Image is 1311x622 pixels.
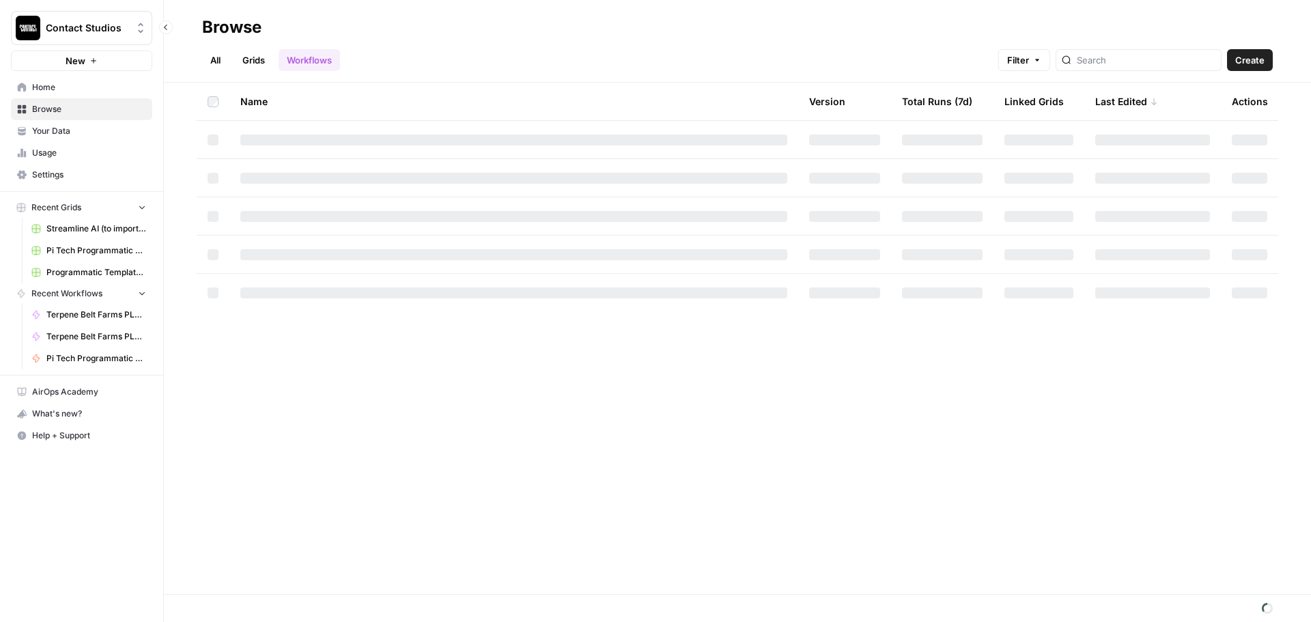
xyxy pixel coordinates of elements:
span: Your Data [32,125,146,137]
span: Pi Tech Programmatic Service pages Grid [46,244,146,257]
button: Recent Grids [11,197,152,218]
a: Workflows [279,49,340,71]
a: Settings [11,164,152,186]
span: Pi Tech Programmatic Service pages [46,352,146,365]
a: All [202,49,229,71]
span: Streamline AI (to import) - Streamline AI Import.csv [46,223,146,235]
button: Help + Support [11,425,152,447]
a: Terpene Belt Farms PLP Descriptions (v1) [25,326,152,348]
span: New [66,54,85,68]
a: Grids [234,49,273,71]
a: Pi Tech Programmatic Service pages Grid [25,240,152,261]
a: Terpene Belt Farms PLP Descriptions (Text Output) [25,304,152,326]
span: Terpene Belt Farms PLP Descriptions (Text Output) [46,309,146,321]
a: Programmatic Template [llm + perplexity for] - AirOps - llm + perplexity for.csv [25,261,152,283]
button: Workspace: Contact Studios [11,11,152,45]
button: What's new? [11,403,152,425]
a: Home [11,76,152,98]
div: Browse [202,16,262,38]
span: Create [1235,53,1265,67]
div: Actions [1232,83,1268,120]
input: Search [1077,53,1215,67]
a: Browse [11,98,152,120]
a: Usage [11,142,152,164]
div: Last Edited [1095,83,1158,120]
span: Settings [32,169,146,181]
span: Home [32,81,146,94]
span: Programmatic Template [llm + perplexity for] - AirOps - llm + perplexity for.csv [46,266,146,279]
a: AirOps Academy [11,381,152,403]
span: AirOps Academy [32,386,146,398]
span: Contact Studios [46,21,128,35]
span: Terpene Belt Farms PLP Descriptions (v1) [46,330,146,343]
span: Usage [32,147,146,159]
div: Version [809,83,845,120]
span: Browse [32,103,146,115]
img: Contact Studios Logo [16,16,40,40]
span: Recent Grids [31,201,81,214]
button: Recent Workflows [11,283,152,304]
span: Help + Support [32,429,146,442]
a: Pi Tech Programmatic Service pages [25,348,152,369]
div: Total Runs (7d) [902,83,972,120]
a: Streamline AI (to import) - Streamline AI Import.csv [25,218,152,240]
a: Your Data [11,120,152,142]
div: Name [240,83,787,120]
button: New [11,51,152,71]
span: Filter [1007,53,1029,67]
div: What's new? [12,404,152,424]
span: Recent Workflows [31,287,102,300]
button: Create [1227,49,1273,71]
div: Linked Grids [1004,83,1064,120]
button: Filter [998,49,1050,71]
